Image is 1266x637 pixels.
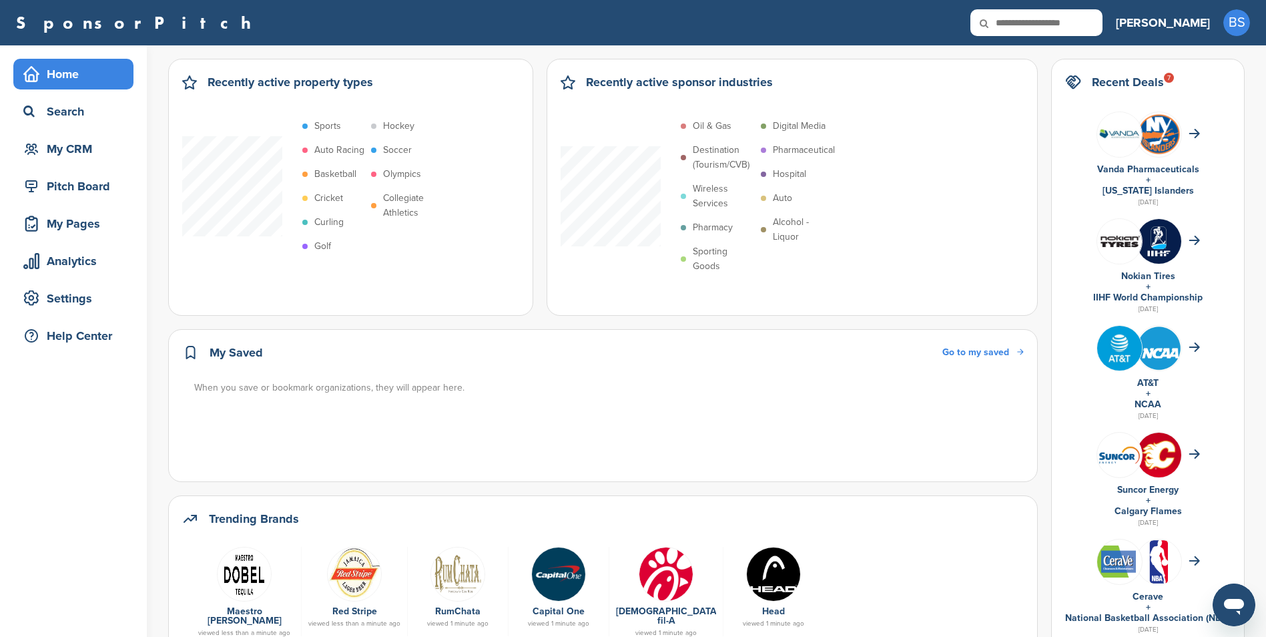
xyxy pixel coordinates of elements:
a: Emlh0rv4 400x400 [616,547,716,600]
a: Cerave [1133,591,1163,602]
p: Golf [314,239,331,254]
div: viewed 1 minute ago [414,620,501,627]
p: Cricket [314,191,343,206]
div: Help Center [20,324,133,348]
a: Pitch Board [13,171,133,202]
a: Calgary Flames [1115,505,1182,517]
a: National Basketball Association (NBA) [1065,612,1231,624]
a: Data [308,547,400,600]
div: When you save or bookmark organizations, they will appear here. [194,381,1025,395]
p: Pharmacy [693,220,733,235]
h2: Recently active sponsor industries [586,73,773,91]
div: [DATE] [1065,410,1231,422]
a: Suncor Energy [1117,484,1179,495]
p: Sports [314,119,341,134]
div: Home [20,62,133,86]
div: Pitch Board [20,174,133,198]
a: SponsorPitch [16,14,260,31]
a: IIHF World Championship [1093,292,1203,303]
div: viewed less than a minute ago [194,630,294,636]
a: Ybtexd u 400x400 [730,547,817,600]
div: viewed less than a minute ago [308,620,400,627]
p: Destination (Tourism/CVB) [693,143,754,172]
h2: Trending Brands [209,509,299,528]
img: Screen shot 2017 07 18 at 9.38.04 am [430,547,485,602]
img: Open uri20141112 64162 1syu8aw?1415807642 [1137,113,1181,156]
a: Screen shot 2017 07 18 at 9.38.04 am [414,547,501,600]
div: viewed 1 minute ago [515,620,602,627]
img: St3croq2 400x400 [1137,326,1181,371]
a: + [1146,174,1151,186]
a: + [1146,388,1151,399]
img: 375px maestro dobel tequila logo [217,547,272,602]
a: 375px maestro dobel tequila logo [194,547,294,600]
a: My Pages [13,208,133,239]
p: Pharmaceutical [773,143,835,158]
img: Data [327,547,382,602]
div: 7 [1164,73,1174,83]
div: viewed 1 minute ago [616,630,716,636]
div: My CRM [20,137,133,161]
div: [DATE] [1065,517,1231,529]
p: Oil & Gas [693,119,731,134]
h2: Recent Deals [1092,73,1164,91]
img: Open uri20141112 64162 izwz7i?1415806587 [1137,540,1181,584]
div: [DATE] [1065,303,1231,315]
p: Soccer [383,143,412,158]
a: + [1146,281,1151,292]
a: [PERSON_NAME] [1116,8,1210,37]
a: Maestro [PERSON_NAME] [208,606,282,626]
h2: Recently active property types [208,73,373,91]
a: Nokian Tires [1121,270,1175,282]
a: My CRM [13,134,133,164]
img: Ybtexd u 400x400 [746,547,801,602]
p: Curling [314,215,344,230]
a: Head [762,606,785,617]
p: Hockey [383,119,414,134]
p: Hospital [773,167,806,182]
div: [DATE] [1065,196,1231,208]
h3: [PERSON_NAME] [1116,13,1210,32]
img: Leqgnoiz 400x400 [1097,219,1142,264]
a: Analytics [13,246,133,276]
p: Basketball [314,167,356,182]
p: Auto [773,191,792,206]
h2: My Saved [210,343,263,362]
p: Auto Racing [314,143,364,158]
p: Alcohol - Liquor [773,215,834,244]
a: Home [13,59,133,89]
a: AT&T [1137,377,1159,389]
a: + [1146,602,1151,613]
div: viewed 1 minute ago [730,620,817,627]
a: Help Center [13,321,133,351]
div: Analytics [20,249,133,273]
div: Search [20,99,133,124]
a: [US_STATE] Islanders [1102,185,1194,196]
p: Olympics [383,167,421,182]
p: Digital Media [773,119,826,134]
img: Zskrbj6 400x400 [1137,219,1181,264]
a: Search [13,96,133,127]
a: RumChata [435,606,481,617]
a: I6ffwyrd 400x400 [515,547,602,600]
a: Capital One [533,606,585,617]
p: Collegiate Athletics [383,191,444,220]
p: Sporting Goods [693,244,754,274]
div: My Pages [20,212,133,236]
img: Data [1097,546,1142,578]
a: NCAA [1135,399,1161,410]
a: Red Stripe [332,606,377,617]
img: 5qbfb61w 400x400 [1137,433,1181,477]
a: Settings [13,283,133,314]
span: BS [1223,9,1250,36]
a: Vanda Pharmaceuticals [1097,164,1199,175]
img: Emlh0rv4 400x400 [639,547,693,602]
a: Go to my saved [942,345,1024,360]
p: Wireless Services [693,182,754,211]
span: Go to my saved [942,347,1009,358]
div: Settings [20,286,133,310]
a: [DEMOGRAPHIC_DATA]-fil-A [616,606,722,626]
a: + [1146,495,1151,506]
img: 8shs2v5q 400x400 [1097,112,1142,157]
div: [DATE] [1065,624,1231,636]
